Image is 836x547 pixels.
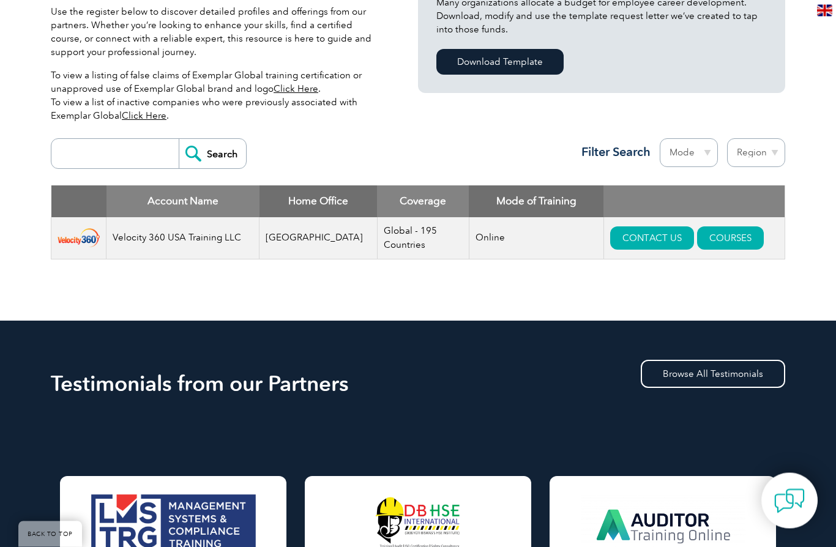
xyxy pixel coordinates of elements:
[641,360,785,389] a: Browse All Testimonials
[106,186,259,218] th: Account Name: activate to sort column descending
[122,111,166,122] a: Click Here
[377,218,469,260] td: Global - 195 Countries
[58,229,100,247] img: 660d7ac5-9416-ee11-9cbd-000d3ae1a86f-logo.png
[259,218,378,260] td: [GEOGRAPHIC_DATA]
[18,521,82,547] a: BACK TO TOP
[259,186,378,218] th: Home Office: activate to sort column ascending
[469,218,603,260] td: Online
[436,50,564,75] a: Download Template
[51,6,381,59] p: Use the register below to discover detailed profiles and offerings from our partners. Whether you...
[603,186,785,218] th: : activate to sort column ascending
[817,5,832,17] img: en
[274,84,318,95] a: Click Here
[51,69,381,123] p: To view a listing of false claims of Exemplar Global training certification or unapproved use of ...
[106,218,259,260] td: Velocity 360 USA Training LLC
[377,186,469,218] th: Coverage: activate to sort column ascending
[179,140,246,169] input: Search
[51,374,785,394] h2: Testimonials from our Partners
[469,186,603,218] th: Mode of Training: activate to sort column ascending
[574,145,651,160] h3: Filter Search
[774,486,805,516] img: contact-chat.png
[610,227,694,250] a: CONTACT US
[697,227,764,250] a: COURSES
